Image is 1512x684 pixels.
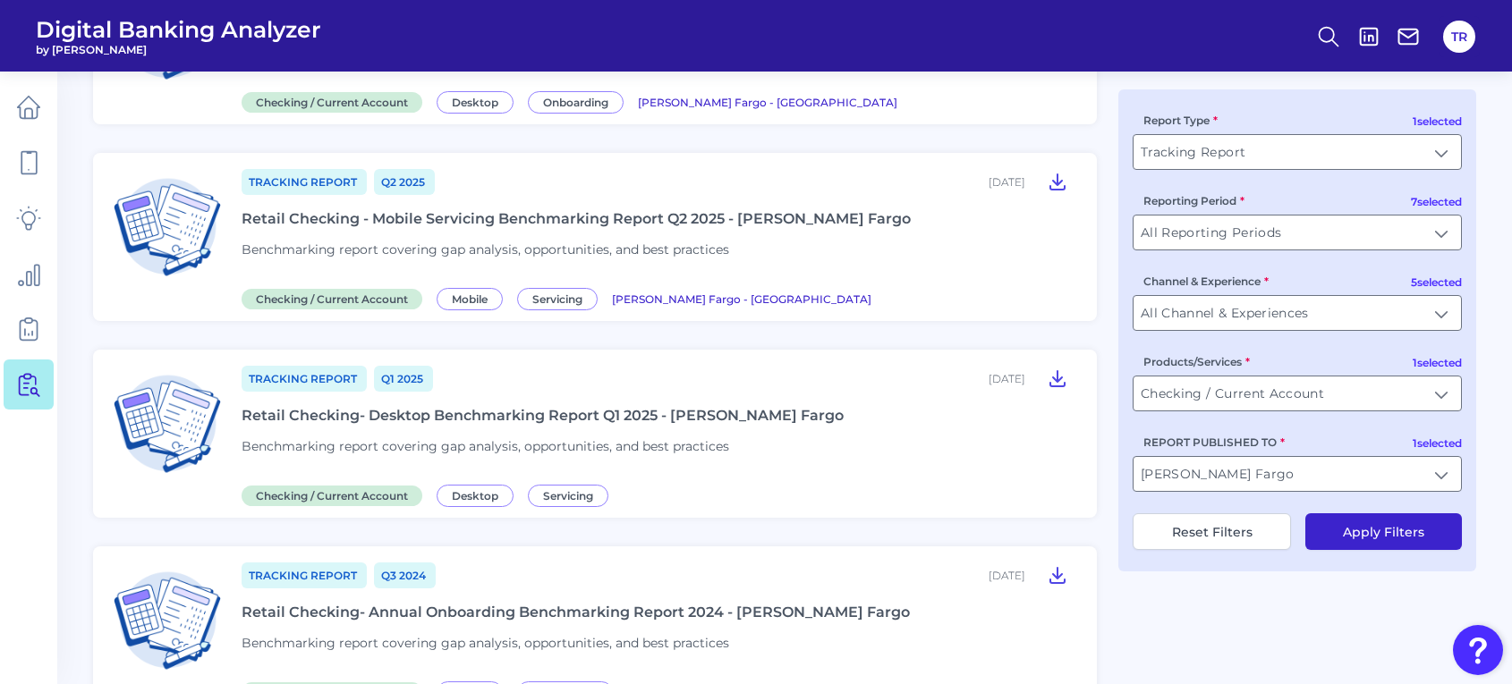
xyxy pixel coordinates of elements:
[107,167,227,287] img: Checking / Current Account
[612,292,871,306] span: [PERSON_NAME] Fargo - [GEOGRAPHIC_DATA]
[1143,194,1244,207] label: Reporting Period
[242,241,729,258] span: Benchmarking report covering gap analysis, opportunities, and best practices
[1305,513,1462,550] button: Apply Filters
[1143,274,1269,288] label: Channel & Experience
[437,288,503,310] span: Mobile
[1143,355,1250,368] label: Products/Services
[242,438,729,454] span: Benchmarking report covering gap analysis, opportunities, and best practices
[989,175,1025,189] div: [DATE]
[242,486,429,503] a: Checking / Current Account
[374,366,433,392] a: Q1 2025
[242,635,729,651] span: Benchmarking report covering gap analysis, opportunities, and best practices
[989,569,1025,582] div: [DATE]
[242,289,422,309] span: Checking / Current Account
[1443,21,1475,53] button: TR
[989,372,1025,385] div: [DATE]
[1040,561,1075,589] button: Retail Checking- Annual Onboarding Benchmarking Report 2024 - Wells Fargo
[528,485,608,507] span: Servicing
[1040,364,1075,393] button: Retail Checking- Desktop Benchmarking Report Q1 2025 - Wells Fargo
[1040,167,1075,196] button: Retail Checking - Mobile Servicing Benchmarking Report Q2 2025 - Wells Fargo
[612,290,871,307] a: [PERSON_NAME] Fargo - [GEOGRAPHIC_DATA]
[242,210,911,227] div: Retail Checking - Mobile Servicing Benchmarking Report Q2 2025 - [PERSON_NAME] Fargo
[1143,435,1285,449] label: REPORT PUBLISHED TO
[638,93,897,110] a: [PERSON_NAME] Fargo - [GEOGRAPHIC_DATA]
[107,561,227,680] img: Checking / Current Account
[242,562,367,588] a: Tracking Report
[242,290,429,307] a: Checking / Current Account
[242,93,429,110] a: Checking / Current Account
[242,486,422,506] span: Checking / Current Account
[242,92,422,113] span: Checking / Current Account
[36,16,321,43] span: Digital Banking Analyzer
[437,93,521,110] a: Desktop
[517,290,605,307] a: Servicing
[528,91,624,114] span: Onboarding
[36,43,321,56] span: by [PERSON_NAME]
[107,364,227,484] img: Checking / Current Account
[1453,625,1503,675] button: Open Resource Center
[1133,513,1291,550] button: Reset Filters
[242,407,844,424] div: Retail Checking- Desktop Benchmarking Report Q1 2025 - [PERSON_NAME] Fargo
[242,169,367,195] a: Tracking Report
[437,91,514,114] span: Desktop
[242,366,367,392] a: Tracking Report
[437,486,521,503] a: Desktop
[638,96,897,109] span: [PERSON_NAME] Fargo - [GEOGRAPHIC_DATA]
[242,604,910,621] div: Retail Checking- Annual Onboarding Benchmarking Report 2024 - [PERSON_NAME] Fargo
[374,169,435,195] a: Q2 2025
[374,562,436,588] a: Q3 2024
[437,290,510,307] a: Mobile
[437,485,514,507] span: Desktop
[1143,114,1218,127] label: Report Type
[517,288,598,310] span: Servicing
[528,486,616,503] a: Servicing
[528,93,631,110] a: Onboarding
